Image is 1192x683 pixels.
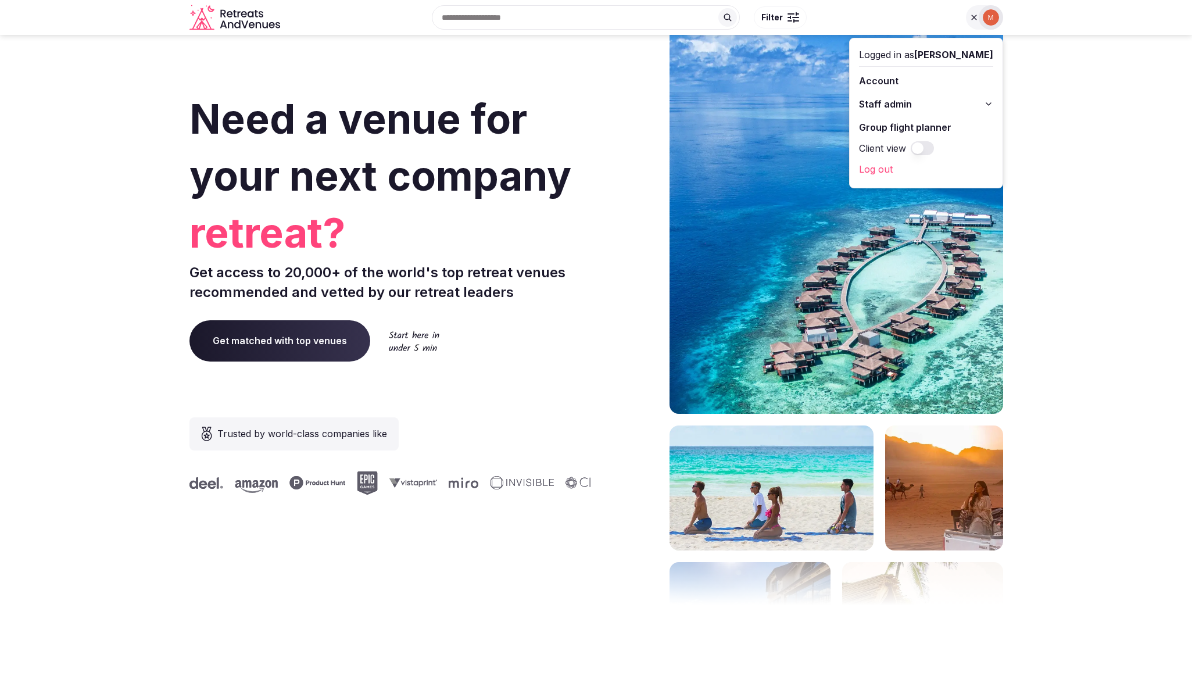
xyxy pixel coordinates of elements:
button: Staff admin [859,95,993,113]
img: Mark Fromson [983,9,999,26]
a: Visit the homepage [189,5,282,31]
img: villa overlooking water [670,425,874,550]
span: Staff admin [859,97,912,111]
span: Filter [761,12,783,23]
svg: Invisible company logo [549,476,613,490]
svg: Miro company logo [507,477,537,488]
a: Get matched with top venues [189,320,370,361]
button: Filter [754,6,807,28]
img: two women walking down pier [885,425,1003,550]
label: Client view [859,141,906,155]
p: Get access to 20,000+ of the world's top retreat venues recommended and vetted by our retreat lea... [189,263,592,302]
a: Account [859,71,993,90]
span: retreat? [189,205,592,262]
svg: Vistaprint company logo [448,478,496,488]
img: Start here in under 5 min [389,331,439,351]
div: Logged in as [859,48,993,62]
a: Log out [859,160,993,178]
a: Group flight planner [859,118,993,137]
svg: Retreats and Venues company logo [189,5,282,31]
span: Need a venue for your next company [189,94,571,201]
svg: Epic Games company logo [416,471,436,495]
span: Trusted by world-class companies like [217,427,387,441]
span: [PERSON_NAME] [914,49,993,60]
svg: Deel company logo [248,477,282,489]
